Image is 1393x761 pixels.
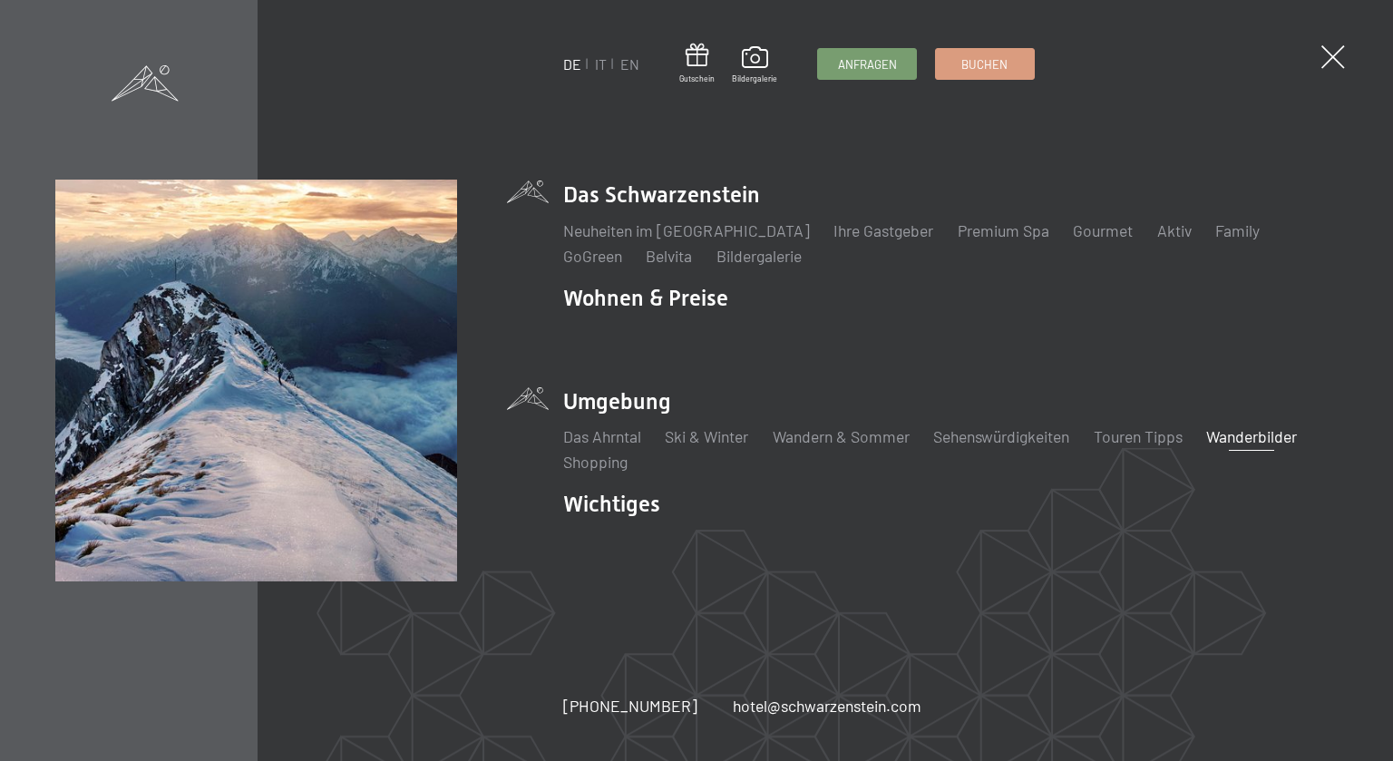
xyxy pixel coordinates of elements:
a: Gourmet [1073,220,1133,240]
a: Family [1215,220,1260,240]
a: Wandern & Sommer [773,426,910,446]
a: Touren Tipps [1094,426,1183,446]
a: Sehenswürdigkeiten [933,426,1069,446]
a: Neuheiten im [GEOGRAPHIC_DATA] [563,220,810,240]
a: Shopping [563,452,628,472]
a: Ski & Winter [665,426,748,446]
a: Gutschein [679,44,715,84]
a: Buchen [936,49,1034,79]
a: Das Ahrntal [563,426,641,446]
span: Buchen [961,56,1008,73]
a: GoGreen [563,246,622,266]
a: Aktiv [1157,220,1192,240]
a: hotel@schwarzenstein.com [733,695,921,717]
span: Gutschein [679,73,715,84]
a: Premium Spa [958,220,1049,240]
a: Bildergalerie [716,246,802,266]
a: Wanderbilder [1206,426,1297,446]
a: Bildergalerie [732,46,777,84]
a: Belvita [646,246,692,266]
span: [PHONE_NUMBER] [563,696,697,716]
a: Ihre Gastgeber [833,220,933,240]
span: Bildergalerie [732,73,777,84]
a: Anfragen [818,49,916,79]
a: DE [563,55,581,73]
a: [PHONE_NUMBER] [563,695,697,717]
a: EN [620,55,639,73]
span: Anfragen [838,56,897,73]
a: IT [595,55,607,73]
